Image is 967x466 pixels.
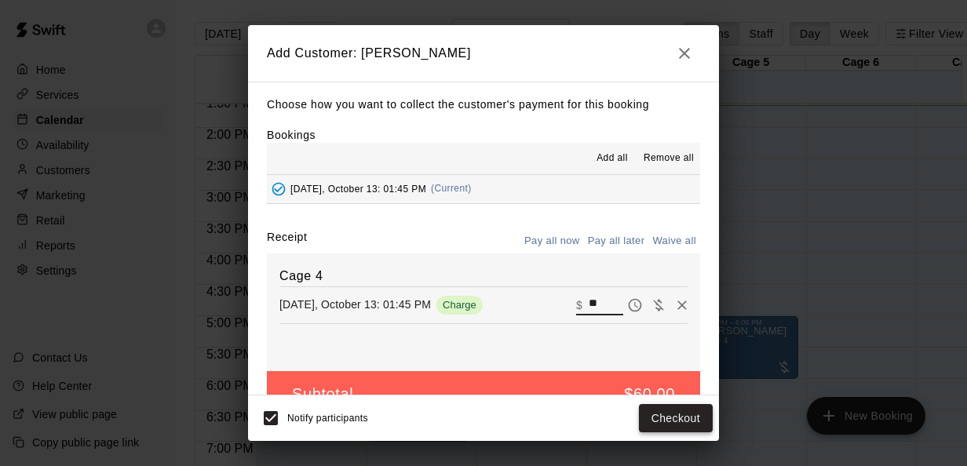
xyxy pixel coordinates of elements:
[624,384,675,405] h5: $60.00
[639,404,713,433] button: Checkout
[584,229,649,253] button: Pay all later
[647,297,670,311] span: Waive payment
[287,413,368,424] span: Notify participants
[587,146,637,171] button: Add all
[290,183,426,194] span: [DATE], October 13: 01:45 PM
[431,183,472,194] span: (Current)
[267,129,316,141] label: Bookings
[520,229,584,253] button: Pay all now
[576,297,582,313] p: $
[648,229,700,253] button: Waive all
[267,177,290,201] button: Added - Collect Payment
[267,175,700,204] button: Added - Collect Payment[DATE], October 13: 01:45 PM(Current)
[279,297,431,312] p: [DATE], October 13: 01:45 PM
[267,229,307,253] label: Receipt
[267,95,700,115] p: Choose how you want to collect the customer's payment for this booking
[279,266,688,286] h6: Cage 4
[597,151,628,166] span: Add all
[248,25,719,82] h2: Add Customer: [PERSON_NAME]
[644,151,694,166] span: Remove all
[623,297,647,311] span: Pay later
[292,384,353,405] h5: Subtotal
[436,299,483,311] span: Charge
[637,146,700,171] button: Remove all
[670,293,694,317] button: Remove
